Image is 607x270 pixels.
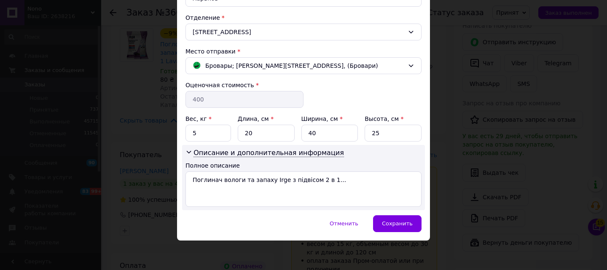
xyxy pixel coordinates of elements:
[185,47,422,56] div: Место отправки
[185,171,422,207] textarea: Поглинач вологи та запаху Irge з підвісом 2 в 1...
[185,24,422,40] div: [STREET_ADDRESS]
[185,82,254,88] label: Оценочная стоимость
[185,162,240,169] label: Полное описание
[205,61,378,70] span: Бровары; [PERSON_NAME][STREET_ADDRESS], (Бровари)
[330,220,358,227] span: Отменить
[193,149,344,157] span: Описание и дополнительная информация
[185,13,422,22] div: Отделение
[365,115,403,122] label: Высота, см
[382,220,413,227] span: Сохранить
[185,115,212,122] label: Вес, кг
[301,115,343,122] label: Ширина, см
[238,115,274,122] label: Длина, см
